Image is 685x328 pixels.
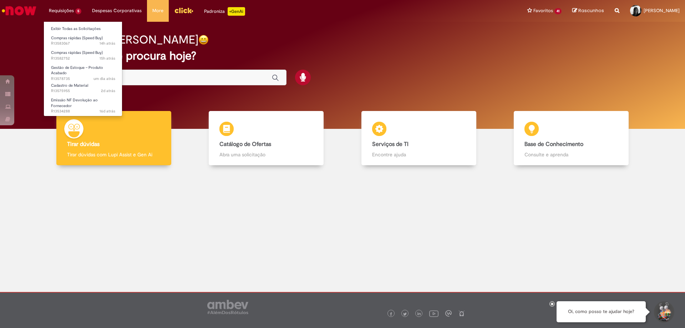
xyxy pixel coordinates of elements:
span: 15h atrás [100,56,115,61]
span: R13534288 [51,109,115,114]
b: Catálogo de Ofertas [219,141,271,148]
span: 2d atrás [101,88,115,94]
span: Compras rápidas (Speed Buy) [51,35,103,41]
a: Base de Conhecimento Consulte e aprenda [495,111,648,166]
img: logo_footer_linkedin.png [417,312,421,316]
span: Favoritos [533,7,553,14]
a: Aberto R13583067 : Compras rápidas (Speed Buy) [44,34,122,47]
a: Exibir Todas as Solicitações [44,25,122,33]
span: R13575955 [51,88,115,94]
span: R13582752 [51,56,115,61]
img: logo_footer_workplace.png [445,310,452,317]
a: Catálogo de Ofertas Abra uma solicitação [190,111,343,166]
p: +GenAi [228,7,245,16]
span: Despesas Corporativas [92,7,142,14]
time: 29/09/2025 11:02:28 [101,88,115,94]
p: Abra uma solicitação [219,151,313,158]
span: 14h atrás [100,41,115,46]
time: 30/09/2025 16:19:43 [100,56,115,61]
span: 41 [554,8,562,14]
span: Requisições [49,7,74,14]
h2: Bom dia, [PERSON_NAME] [62,34,198,46]
b: Serviços de TI [372,141,409,148]
a: Aberto R13578735 : Gestão de Estoque – Produto Acabado [44,64,122,79]
a: Aberto R13534288 : Emissão NF Devolução ao Fornecedor [44,96,122,112]
ul: Requisições [44,21,122,116]
div: Padroniza [204,7,245,16]
span: More [152,7,163,14]
time: 30/09/2025 17:00:12 [100,41,115,46]
p: Tirar dúvidas com Lupi Assist e Gen Ai [67,151,161,158]
time: 15/09/2025 09:16:39 [100,109,115,114]
img: ServiceNow [1,4,37,18]
a: Aberto R13575955 : Cadastro de Material [44,82,122,95]
img: logo_footer_ambev_rotulo_gray.png [207,300,248,314]
span: Compras rápidas (Speed Buy) [51,50,103,55]
span: R13578735 [51,76,115,82]
img: logo_footer_facebook.png [389,312,393,316]
a: Rascunhos [572,7,604,14]
img: logo_footer_twitter.png [403,312,407,316]
span: Cadastro de Material [51,83,88,88]
span: Rascunhos [578,7,604,14]
time: 29/09/2025 17:55:23 [93,76,115,81]
span: [PERSON_NAME] [644,7,680,14]
p: Encontre ajuda [372,151,466,158]
span: Gestão de Estoque – Produto Acabado [51,65,103,76]
img: click_logo_yellow_360x200.png [174,5,193,16]
a: Tirar dúvidas Tirar dúvidas com Lupi Assist e Gen Ai [37,111,190,166]
button: Iniciar Conversa de Suporte [653,301,674,323]
h2: O que você procura hoje? [62,50,624,62]
span: R13583067 [51,41,115,46]
div: Oi, como posso te ajudar hoje? [557,301,646,322]
img: happy-face.png [198,35,209,45]
a: Serviços de TI Encontre ajuda [342,111,495,166]
span: 16d atrás [100,109,115,114]
img: logo_footer_youtube.png [429,309,438,318]
span: 5 [75,8,81,14]
b: Base de Conhecimento [524,141,583,148]
span: Emissão NF Devolução ao Fornecedor [51,97,98,109]
a: Aberto R13582752 : Compras rápidas (Speed Buy) [44,49,122,62]
img: logo_footer_naosei.png [458,310,465,317]
span: um dia atrás [93,76,115,81]
p: Consulte e aprenda [524,151,618,158]
b: Tirar dúvidas [67,141,100,148]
